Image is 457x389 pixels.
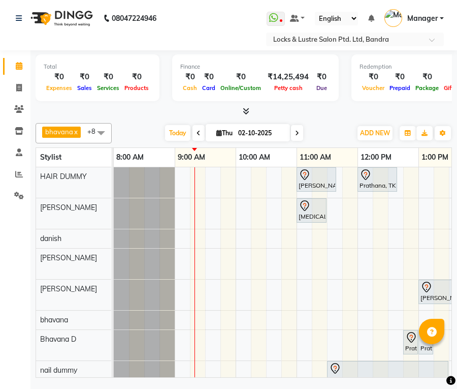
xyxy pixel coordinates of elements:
[75,71,94,83] div: ₹0
[40,315,68,324] span: bhavana
[297,150,334,165] a: 11:00 AM
[384,9,402,27] img: Manager
[180,63,331,71] div: Finance
[314,84,330,92] span: Due
[413,84,441,92] span: Package
[357,126,393,140] button: ADD NEW
[40,234,61,243] span: danish
[358,169,396,190] div: Prathana, TK02, 12:00 PM-12:40 PM, New WOMEN HAIRCUT 199 - OG
[272,84,305,92] span: Petty cash
[87,127,103,135] span: +8
[387,84,413,92] span: Prepaid
[387,71,413,83] div: ₹0
[112,4,156,33] b: 08047224946
[360,84,387,92] span: Voucher
[180,71,200,83] div: ₹0
[298,169,335,190] div: [PERSON_NAME], TK01, 11:00 AM-11:40 AM, New MEN HAIRCUT 99- OG
[175,150,208,165] a: 9:00 AM
[407,13,438,24] span: Manager
[419,150,451,165] a: 1:00 PM
[236,150,273,165] a: 10:00 AM
[419,332,432,353] div: Prathana, TK02, 01:00 PM-01:10 PM, Eyebrows Threading
[298,200,325,221] div: [MEDICAL_DATA][PERSON_NAME], TK04, 11:00 AM-11:30 AM, New WOMENS HAIRWASH - L
[114,150,146,165] a: 8:00 AM
[404,332,417,353] div: Prathana, TK02, 12:45 PM-12:55 PM, Eyebrows Threading
[165,125,190,141] span: Today
[40,335,76,344] span: Bhavana D
[40,203,97,212] span: [PERSON_NAME]
[358,150,394,165] a: 12:00 PM
[200,71,218,83] div: ₹0
[180,84,200,92] span: Cash
[40,284,97,293] span: [PERSON_NAME]
[40,253,97,262] span: [PERSON_NAME]
[214,129,235,137] span: Thu
[200,84,218,92] span: Card
[40,153,61,162] span: Stylist
[218,71,264,83] div: ₹0
[360,71,387,83] div: ₹0
[419,281,457,303] div: [PERSON_NAME], TK07, 01:00 PM-01:40 PM, New WOMEN HAIRCUT 199 - OG
[122,84,151,92] span: Products
[44,84,75,92] span: Expenses
[313,71,331,83] div: ₹0
[94,71,122,83] div: ₹0
[328,363,447,384] div: SHRUTI BHATIA, TK08, 11:30 AM-01:30 PM, New ACRYLIC EXTENSION HANDS / FEET
[45,128,73,136] span: bhavana
[44,71,75,83] div: ₹0
[360,129,390,137] span: ADD NEW
[264,71,313,83] div: ₹14,25,494
[26,4,95,33] img: logo
[122,71,151,83] div: ₹0
[218,84,264,92] span: Online/Custom
[413,71,441,83] div: ₹0
[75,84,94,92] span: Sales
[44,63,151,71] div: Total
[235,126,286,141] input: 2025-10-02
[73,128,78,136] a: x
[94,84,122,92] span: Services
[40,172,87,181] span: HAIR DUMMY
[40,366,77,375] span: nail dummy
